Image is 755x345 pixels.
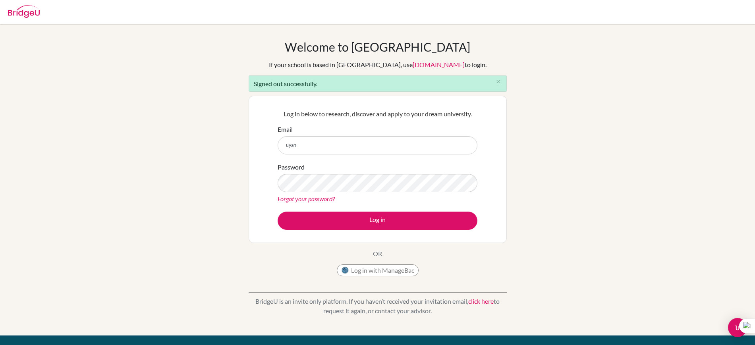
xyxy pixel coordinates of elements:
button: Close [490,76,506,88]
button: Log in [278,212,477,230]
a: click here [468,297,494,305]
button: Log in with ManageBac [337,264,419,276]
a: Forgot your password? [278,195,335,202]
i: close [495,79,501,85]
h1: Welcome to [GEOGRAPHIC_DATA] [285,40,470,54]
a: [DOMAIN_NAME] [413,61,465,68]
p: BridgeU is an invite only platform. If you haven’t received your invitation email, to request it ... [249,297,507,316]
div: If your school is based in [GEOGRAPHIC_DATA], use to login. [269,60,487,69]
label: Password [278,162,305,172]
div: Signed out successfully. [249,75,507,92]
p: Log in below to research, discover and apply to your dream university. [278,109,477,119]
p: OR [373,249,382,258]
label: Email [278,125,293,134]
div: Open Intercom Messenger [728,318,747,337]
img: Bridge-U [8,5,40,18]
